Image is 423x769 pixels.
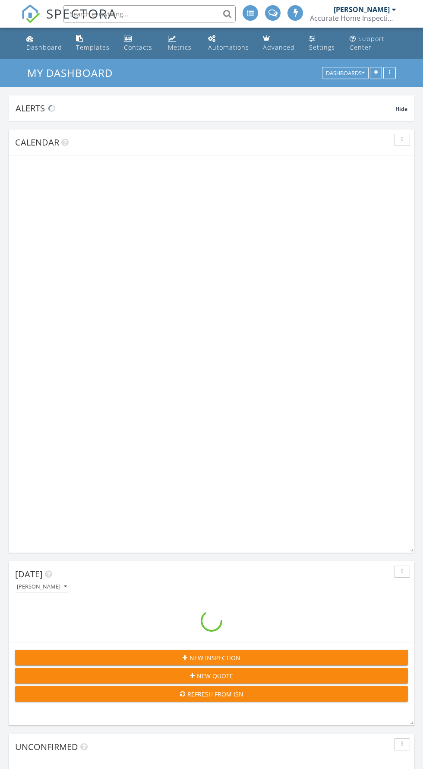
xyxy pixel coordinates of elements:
span: New Inspection [189,653,240,662]
div: [PERSON_NAME] [17,584,67,590]
div: Dashboards [326,70,365,76]
a: Automations (Advanced) [205,31,253,56]
button: New Quote [15,668,408,684]
div: Accurate Home Inspections [310,14,396,22]
span: Hide [395,105,407,113]
a: Advanced [259,31,299,56]
div: Automations [208,43,249,51]
div: Support Center [350,35,385,51]
a: Support Center [346,31,400,56]
a: Settings [306,31,339,56]
div: Refresh from ISN [22,690,401,699]
span: Unconfirmed [15,741,78,753]
span: Calendar [15,136,59,148]
div: Alerts [16,102,395,114]
a: Templates [73,31,114,56]
div: Templates [76,43,110,51]
a: Dashboard [23,31,66,56]
div: [PERSON_NAME] [334,5,390,14]
a: Contacts [120,31,158,56]
div: Dashboard [26,43,62,51]
div: Contacts [124,43,152,51]
button: [PERSON_NAME] [15,581,69,593]
div: Settings [309,43,335,51]
span: [DATE] [15,568,43,580]
a: Metrics [164,31,198,56]
input: Search everything... [63,5,236,22]
div: Metrics [168,43,192,51]
span: New Quote [197,671,233,680]
button: Refresh from ISN [15,686,408,702]
button: New Inspection [15,650,408,665]
button: Dashboards [322,67,369,79]
a: SPECTORA [21,12,117,30]
a: My Dashboard [27,66,120,80]
span: SPECTORA [46,4,117,22]
div: Advanced [263,43,295,51]
img: The Best Home Inspection Software - Spectora [21,4,40,23]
